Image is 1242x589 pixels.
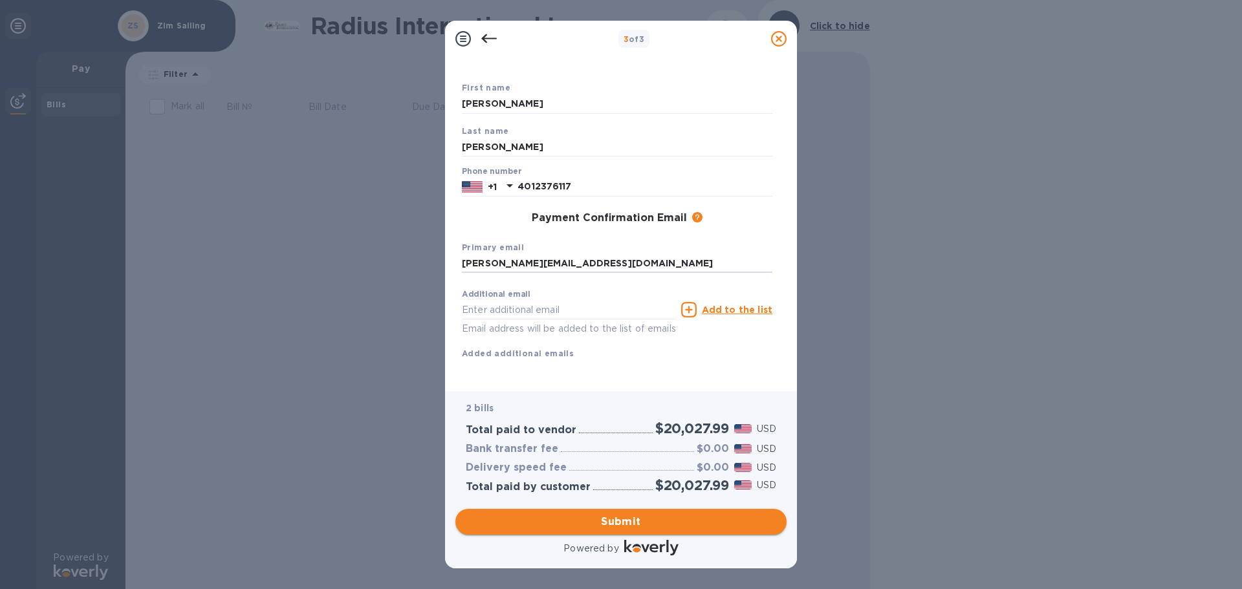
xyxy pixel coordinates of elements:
h3: Payment Confirmation Email [532,212,687,224]
h3: Total paid by customer [466,481,591,493]
p: USD [757,461,776,475]
p: +1 [488,180,497,193]
label: Additional email [462,291,530,299]
h3: Total paid to vendor [466,424,576,436]
img: USD [734,463,752,472]
b: Last name [462,126,509,136]
input: Enter your phone number [517,177,772,197]
label: Phone number [462,168,521,176]
h3: $0.00 [697,462,729,474]
p: Powered by [563,542,618,555]
p: USD [757,478,776,492]
b: Added additional emails [462,348,574,358]
p: USD [757,442,776,456]
b: Primary email [462,242,524,252]
img: US [462,180,483,194]
h3: Delivery speed fee [466,462,567,474]
h3: Bank transfer fee [466,443,558,455]
p: Email address will be added to the list of emails [462,321,676,336]
h2: $20,027.99 [655,477,729,493]
span: 3 [624,34,629,44]
button: Submit [455,509,787,535]
p: USD [757,422,776,436]
input: Enter your primary name [462,254,772,273]
input: Enter your first name [462,94,772,114]
img: USD [734,480,752,489]
input: Enter your last name [462,137,772,156]
b: 2 bills [466,403,494,413]
h2: $20,027.99 [655,420,729,436]
span: Submit [466,514,776,530]
input: Enter additional email [462,300,676,319]
h3: $0.00 [697,443,729,455]
b: of 3 [624,34,645,44]
b: First name [462,83,510,92]
img: USD [734,424,752,433]
u: Add to the list [702,305,772,315]
img: Logo [624,540,679,555]
img: USD [734,444,752,453]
